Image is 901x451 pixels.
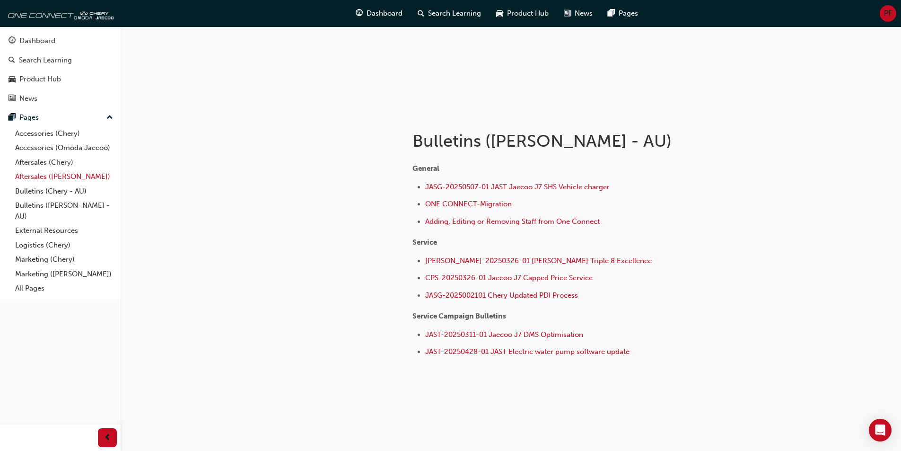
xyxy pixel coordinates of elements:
div: Product Hub [19,74,61,85]
div: Pages [19,112,39,123]
button: Pages [4,109,117,126]
span: news-icon [9,95,16,103]
span: car-icon [496,8,503,19]
div: News [19,93,37,104]
a: search-iconSearch Learning [410,4,489,23]
div: Open Intercom Messenger [869,419,892,442]
span: PF [884,8,892,19]
button: PF [880,5,896,22]
a: ONE CONNECT-Migration [425,200,512,208]
span: pages-icon [9,114,16,122]
span: Product Hub [507,8,549,19]
a: Marketing (Chery) [11,252,117,267]
a: Accessories (Chery) [11,126,117,141]
span: news-icon [564,8,571,19]
a: Marketing ([PERSON_NAME]) [11,267,117,282]
span: guage-icon [356,8,363,19]
span: Service [412,238,437,247]
a: Accessories (Omoda Jaecoo) [11,141,117,155]
a: Logistics (Chery) [11,238,117,253]
span: Pages [619,8,638,19]
a: JAST-20250311-01 Jaecoo J7 DMS Optimisation [425,330,583,339]
a: Bulletins ([PERSON_NAME] - AU) [11,198,117,223]
a: JAST-20250428-01 JAST Electric water pump software update [425,347,630,356]
img: oneconnect [5,4,114,23]
span: search-icon [9,56,15,65]
a: car-iconProduct Hub [489,4,556,23]
a: Search Learning [4,52,117,69]
a: Adding, Editing or Removing Staff from One Connect [425,217,600,226]
a: JASG-2025002101 Chery Updated PDI Process [425,291,578,300]
a: Product Hub [4,71,117,88]
a: pages-iconPages [600,4,646,23]
span: pages-icon [608,8,615,19]
span: News [575,8,593,19]
a: guage-iconDashboard [348,4,410,23]
a: News [4,90,117,107]
a: External Resources [11,223,117,238]
span: Dashboard [367,8,402,19]
h1: Bulletins ([PERSON_NAME] - AU) [412,131,723,151]
div: Dashboard [19,35,55,46]
button: DashboardSearch LearningProduct HubNews [4,30,117,109]
span: search-icon [418,8,424,19]
a: CPS-20250326-01 Jaecoo J7 Capped Price Service [425,274,593,282]
a: [PERSON_NAME]-20250326-01 [PERSON_NAME] Triple 8 Excellence [425,256,652,265]
span: Search Learning [428,8,481,19]
a: JASG-20250507-01 JAST Jaecoo J7 SHS Vehicle charger [425,183,610,191]
a: news-iconNews [556,4,600,23]
a: Bulletins (Chery - AU) [11,184,117,199]
a: Aftersales ([PERSON_NAME]) [11,169,117,184]
span: prev-icon [104,432,111,444]
a: Aftersales (Chery) [11,155,117,170]
a: Dashboard [4,32,117,50]
span: car-icon [9,75,16,84]
a: All Pages [11,281,117,296]
span: Service Campaign Bulletins [412,312,506,320]
span: General [412,164,439,173]
span: up-icon [106,112,113,124]
span: guage-icon [9,37,16,45]
div: Search Learning [19,55,72,66]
